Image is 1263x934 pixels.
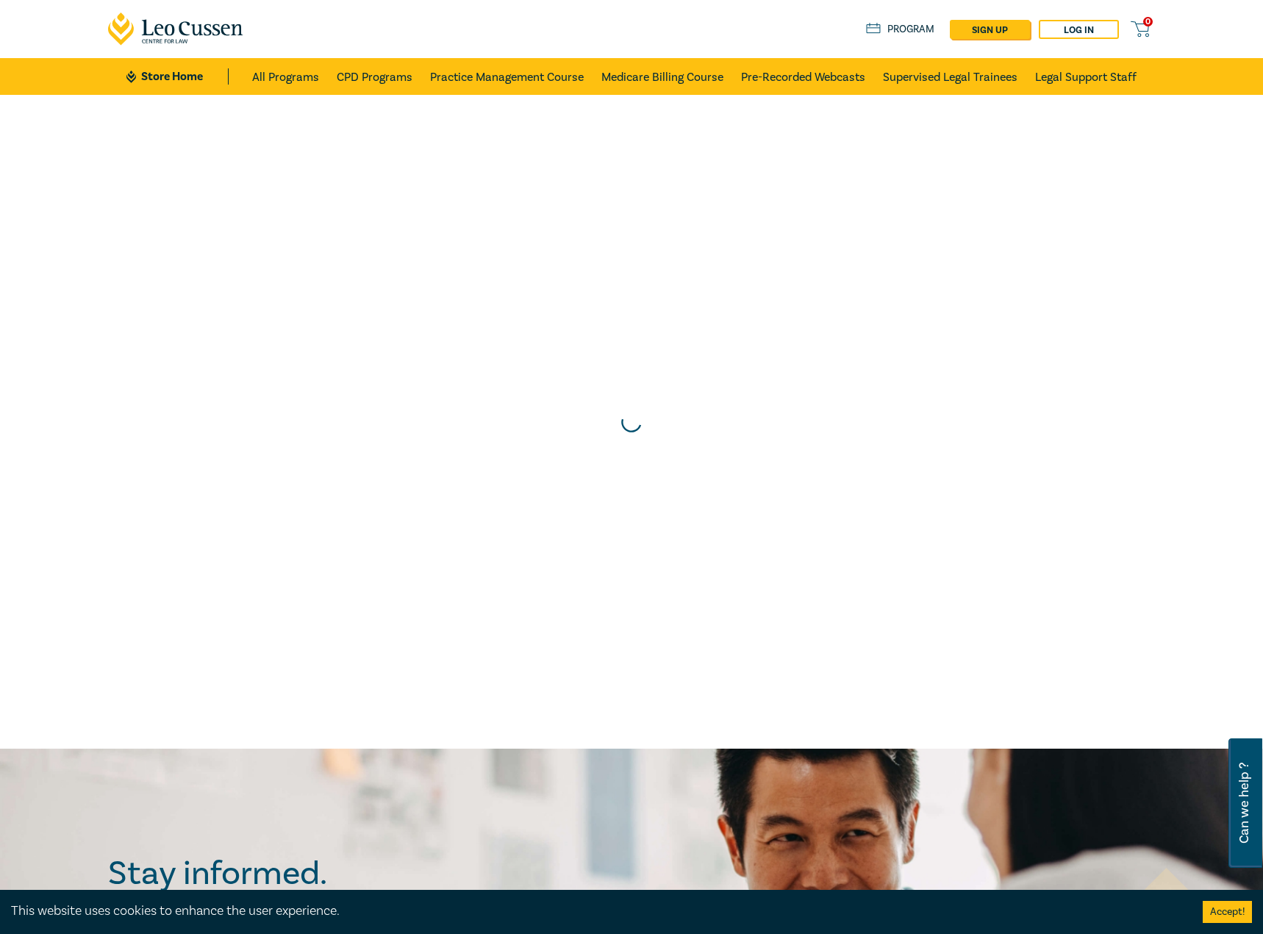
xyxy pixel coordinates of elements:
[1143,17,1153,26] span: 0
[126,68,229,85] a: Store Home
[430,58,584,95] a: Practice Management Course
[108,855,455,893] h2: Stay informed.
[1203,901,1252,923] button: Accept cookies
[866,21,934,38] a: Program
[1237,747,1251,859] span: Can we help ?
[252,58,319,95] a: All Programs
[950,20,1030,39] a: sign up
[1035,58,1137,95] a: Legal Support Staff
[1039,20,1119,39] a: Log in
[883,58,1017,95] a: Supervised Legal Trainees
[601,58,723,95] a: Medicare Billing Course
[337,58,412,95] a: CPD Programs
[11,902,1181,921] div: This website uses cookies to enhance the user experience.
[741,58,865,95] a: Pre-Recorded Webcasts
